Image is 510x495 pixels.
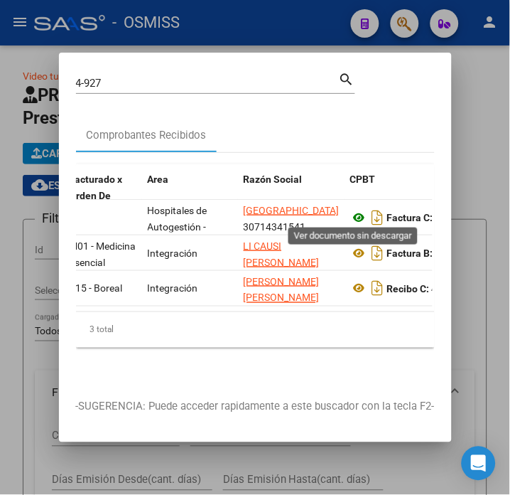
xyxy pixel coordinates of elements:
[339,70,355,87] mat-icon: search
[238,164,344,227] datatable-header-cell: Razón Social
[244,205,340,216] span: [GEOGRAPHIC_DATA]
[344,164,487,227] datatable-header-cell: CPBT
[350,174,376,185] span: CPBT
[142,164,238,227] datatable-header-cell: Area
[387,283,463,294] strong: Recibo C: 4 - 927
[87,127,207,144] div: Comprobantes Recibidos
[70,283,123,294] span: B15 - Boreal
[244,174,303,185] span: Razón Social
[148,174,169,185] span: Area
[76,312,435,348] div: 3 total
[244,203,339,233] div: 30714341541
[64,164,142,227] datatable-header-cell: Facturado x Orden De
[148,247,198,259] span: Integración
[244,240,320,268] span: LI CAUSI [PERSON_NAME]
[70,174,123,201] span: Facturado x Orden De
[148,205,207,249] span: Hospitales de Autogestión - Afiliaciones
[462,447,496,481] div: Open Intercom Messenger
[387,212,467,223] strong: Factura C: 4 - 927
[76,399,435,415] p: -SUGERENCIA: Puede acceder rapidamente a este buscador con la tecla F2-
[244,276,320,304] span: [PERSON_NAME] [PERSON_NAME]
[369,277,387,300] i: Descargar documento
[70,240,136,268] span: M01 - Medicina Esencial
[244,238,339,268] div: 27141027226
[369,242,387,265] i: Descargar documento
[148,283,198,294] span: Integración
[387,247,467,259] strong: Factura B: 4 - 927
[369,206,387,229] i: Descargar documento
[244,274,339,304] div: 27185702672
